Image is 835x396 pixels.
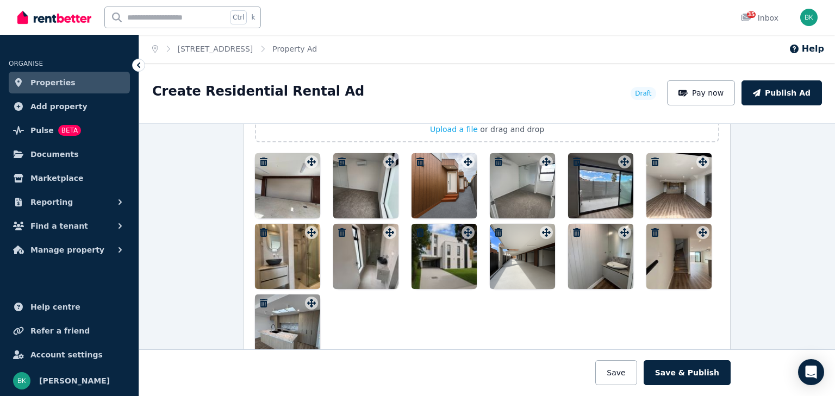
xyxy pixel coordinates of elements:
span: Add property [30,100,88,113]
span: Upload a file [430,125,478,134]
a: Account settings [9,344,130,366]
span: Documents [30,148,79,161]
span: Marketplace [30,172,83,185]
a: Property Ad [272,45,317,53]
img: bella karapetian [800,9,818,26]
img: RentBetter [17,9,91,26]
nav: Breadcrumb [139,35,330,63]
a: Marketplace [9,167,130,189]
button: Save [595,360,637,385]
span: Reporting [30,196,73,209]
span: k [251,13,255,22]
button: Pay now [667,80,736,105]
button: Help [789,42,824,55]
a: [STREET_ADDRESS] [178,45,253,53]
span: Refer a friend [30,324,90,337]
span: BETA [58,125,81,136]
button: Publish Ad [741,80,822,105]
button: Upload a file or drag and drop [430,124,544,135]
img: bella karapetian [13,372,30,389]
a: Help centre [9,296,130,318]
button: Reporting [9,191,130,213]
button: Find a tenant [9,215,130,237]
a: Properties [9,72,130,93]
span: 35 [747,11,756,18]
span: Find a tenant [30,219,88,232]
span: Help centre [30,300,80,313]
span: or drag and drop [480,125,544,134]
a: Add property [9,96,130,117]
span: Manage property [30,243,104,256]
a: Documents [9,143,130,165]
span: [PERSON_NAME] [39,374,110,387]
div: Inbox [740,12,778,23]
span: Draft [635,89,651,98]
span: Properties [30,76,76,89]
h1: Create Residential Rental Ad [152,83,364,100]
span: Ctrl [230,10,247,24]
a: PulseBETA [9,120,130,141]
span: Account settings [30,348,103,361]
div: Open Intercom Messenger [798,359,824,385]
a: Refer a friend [9,320,130,342]
button: Manage property [9,239,130,261]
button: Save & Publish [644,360,731,385]
span: Pulse [30,124,54,137]
span: ORGANISE [9,60,43,67]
